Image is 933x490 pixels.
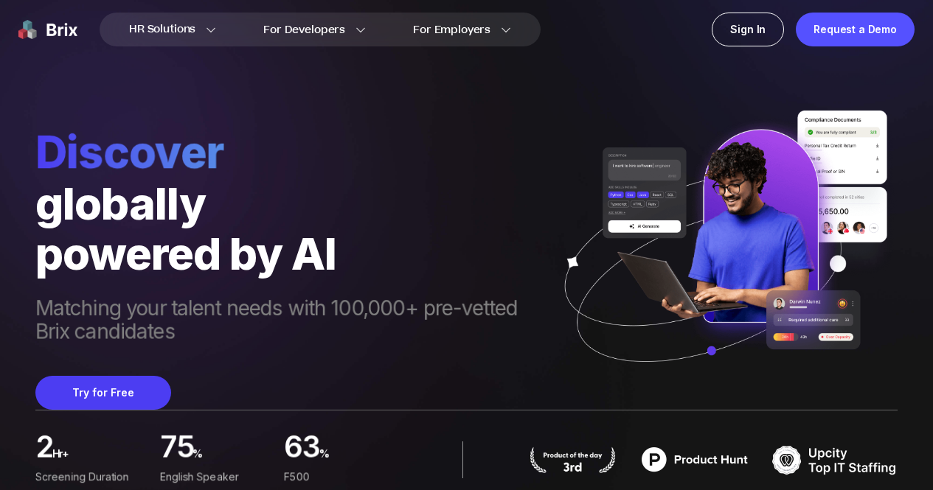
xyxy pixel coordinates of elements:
[284,434,319,466] span: 63
[160,469,273,485] div: English Speaker
[35,296,546,346] span: Matching your talent needs with 100,000+ pre-vetted Brix candidates
[413,22,490,38] span: For Employers
[772,441,898,478] img: TOP IT STAFFING
[35,376,171,410] button: Try for Free
[52,442,148,474] span: hr+
[160,434,193,466] span: 75
[263,22,345,38] span: For Developers
[284,469,397,485] div: F500
[632,441,757,478] img: product hunt badge
[35,178,546,228] div: globally
[319,442,397,474] span: %
[546,111,898,393] img: ai generate
[712,13,784,46] a: Sign In
[35,469,148,485] div: Screening duration
[193,442,272,474] span: %
[35,434,52,466] span: 2
[129,18,195,41] span: HR Solutions
[35,228,546,279] div: powered by AI
[528,447,617,473] img: product hunt badge
[796,13,915,46] a: Request a Demo
[35,125,546,178] span: Discover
